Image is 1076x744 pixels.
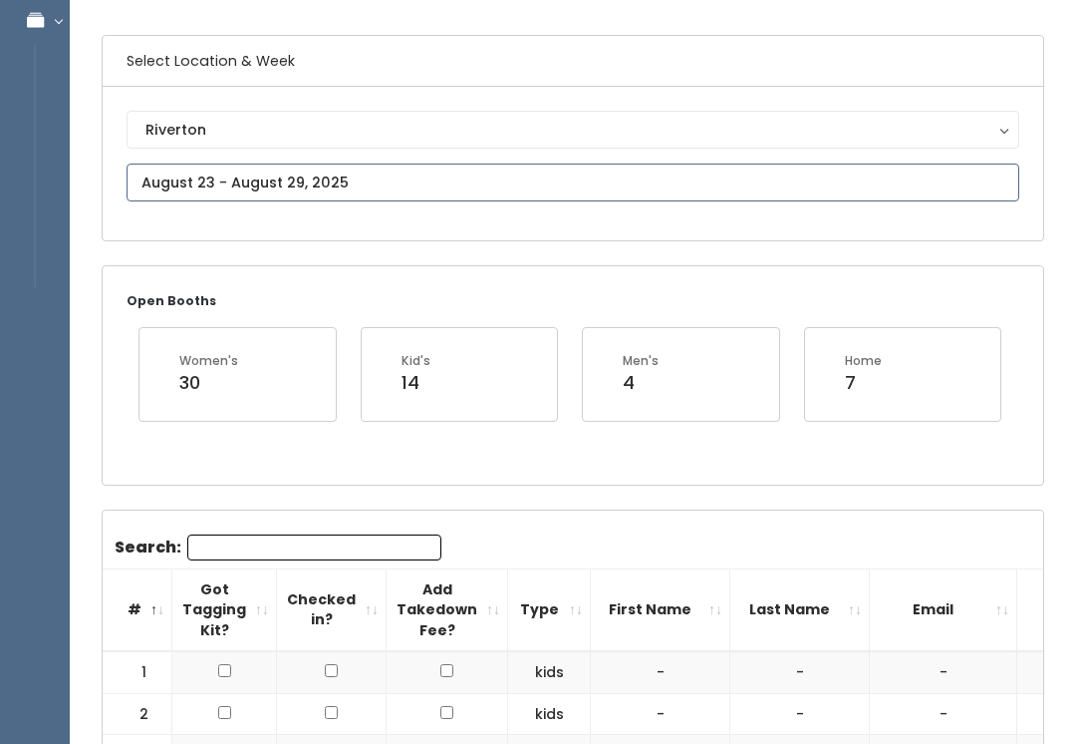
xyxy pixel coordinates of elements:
[870,652,1017,694] td: -
[508,694,591,736] td: kids
[730,569,870,652] th: Last Name: activate to sort column ascending
[145,120,1000,142] div: Riverton
[387,569,508,652] th: Add Takedown Fee?: activate to sort column ascending
[103,569,172,652] th: #: activate to sort column descending
[103,694,172,736] td: 2
[179,371,238,397] div: 30
[127,293,216,310] small: Open Booths
[115,536,441,561] label: Search:
[402,371,430,397] div: 14
[591,694,730,736] td: -
[730,652,870,694] td: -
[508,569,591,652] th: Type: activate to sort column ascending
[402,353,430,371] div: Kid's
[127,112,1019,150] button: Riverton
[845,353,882,371] div: Home
[103,37,1043,88] h6: Select Location & Week
[179,353,238,371] div: Women's
[870,694,1017,736] td: -
[127,165,1019,202] input: August 23 - August 29, 2025
[187,536,441,561] input: Search:
[103,652,172,694] td: 1
[508,652,591,694] td: kids
[623,353,659,371] div: Men's
[730,694,870,736] td: -
[623,371,659,397] div: 4
[870,569,1017,652] th: Email: activate to sort column ascending
[277,569,387,652] th: Checked in?: activate to sort column ascending
[172,569,277,652] th: Got Tagging Kit?: activate to sort column ascending
[591,569,730,652] th: First Name: activate to sort column ascending
[845,371,882,397] div: 7
[591,652,730,694] td: -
